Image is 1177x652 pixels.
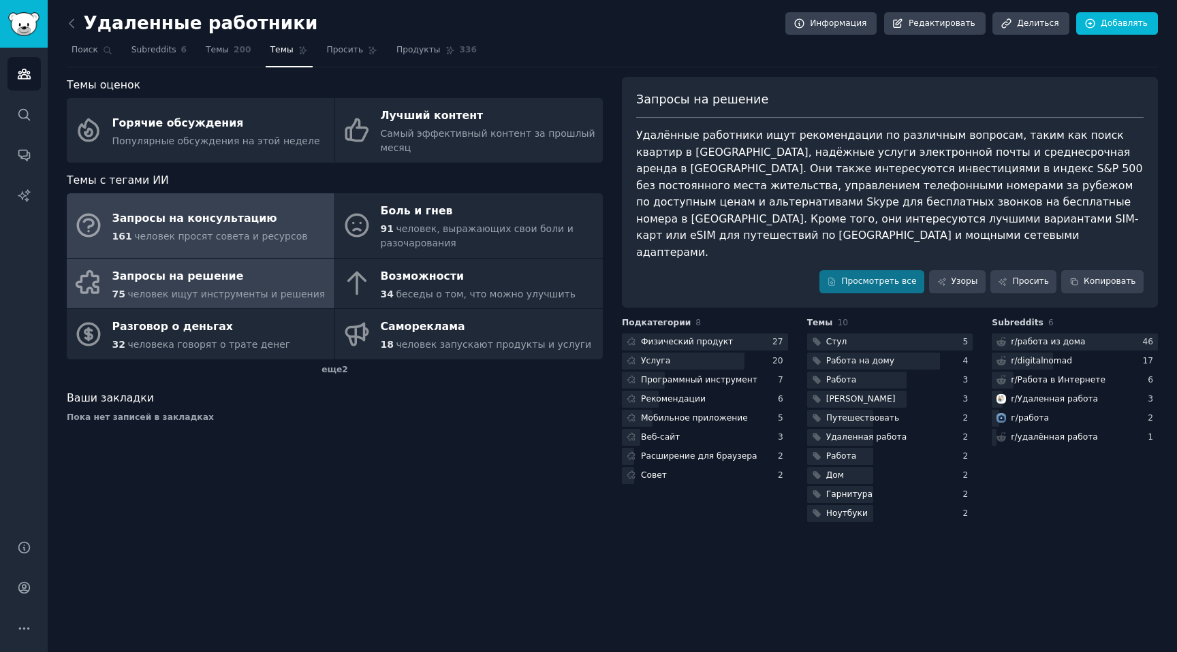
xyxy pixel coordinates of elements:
[381,128,595,153] font: Самый эффективный контент за прошлый месяц
[929,270,986,293] a: Узоры
[1148,413,1153,423] font: 2
[1018,432,1098,442] font: удалённая работа
[381,204,453,217] font: Боль и гнев
[992,372,1158,389] a: r/Работа в Интернете6
[622,318,691,327] font: Подкатегории
[112,270,244,282] font: Запросы на решение
[1084,276,1136,286] font: Копировать
[381,289,394,299] font: 34
[807,372,973,389] a: Работа3
[807,318,833,327] font: Темы
[201,39,256,67] a: Темы200
[996,394,1006,404] img: Удаленная работа
[963,470,969,480] font: 2
[992,12,1069,35] a: Делиться
[622,467,788,484] a: Совет2
[826,394,896,404] font: [PERSON_NAME]
[381,339,394,350] font: 18
[826,451,857,461] font: Работа
[1018,394,1099,404] font: Удаленная работа
[778,470,783,480] font: 2
[8,12,40,36] img: Логотип GummySearch
[67,98,334,163] a: Горячие обсужденияПопулярные обсуждения на этой неделе
[84,13,318,33] font: Удаленные работники
[1011,432,1017,442] font: r/
[952,276,978,286] font: Узоры
[1018,356,1073,365] font: digitalnomad
[622,333,788,351] a: Физический продукт27
[963,489,969,499] font: 2
[112,135,320,146] font: Популярные обсуждения на этой неделе
[641,337,733,346] font: Физический продукт
[1011,394,1017,404] font: r/
[396,339,591,350] font: человек запускают продукты и услуги
[381,223,574,248] font: человек, выражающих свои боли и разочарования
[67,174,169,186] font: Темы с тегами ИИ
[807,505,973,522] a: Ноутбуки2
[127,339,290,350] font: человека говорят о трате денег
[826,356,894,365] font: Работа на дому
[807,486,973,503] a: Гарнитура2
[127,39,191,67] a: Subreddits6
[1011,337,1017,346] font: r/
[1012,276,1049,286] font: Просить
[622,410,788,427] a: Мобильное приложение5
[67,259,334,309] a: Запросы на решение75человек ищут инструменты и решения
[996,413,1006,423] img: работа
[909,18,975,28] font: Редактировать
[1076,12,1158,35] a: Добавлять
[1011,356,1017,365] font: r/
[67,391,154,404] font: Ваши закладки
[841,276,916,286] font: Просмотреть все
[381,223,394,234] font: 91
[396,45,440,54] font: Продукты
[992,353,1158,370] a: r/digitalnomad17
[641,432,680,442] font: Веб-сайт
[807,353,973,370] a: Работа на дому4
[826,470,844,480] font: Дом
[335,259,603,309] a: Возможности34беседы о том, что можно улучшить
[807,391,973,408] a: [PERSON_NAME]3
[67,412,214,422] font: Пока нет записей в закладках
[772,337,783,346] font: 27
[826,375,857,385] font: Работа
[641,375,757,385] font: Программный инструмент
[807,448,973,465] a: Работа2
[810,18,866,28] font: Информация
[807,467,973,484] a: Дом2
[335,193,603,258] a: Боль и гнев91человек, выражающих свои боли и разочарования
[181,45,187,54] font: 6
[381,109,484,122] font: Лучший контент
[826,489,873,499] font: Гарнитура
[641,356,670,365] font: Услуга
[778,394,783,404] font: 6
[392,39,482,67] a: Продукты336
[826,508,868,518] font: Ноутбуки
[622,391,788,408] a: Рекомендации6
[131,45,176,54] font: Subreddits
[1018,337,1086,346] font: работа из дома
[990,270,1057,293] a: Просить
[1018,413,1049,423] font: работа
[641,394,706,404] font: Рекомендации
[963,356,969,365] font: 4
[807,429,973,446] a: Удаленная работа2
[112,231,132,242] font: 161
[826,432,907,442] font: Удаленная работа
[1148,375,1153,385] font: 6
[963,413,969,423] font: 2
[778,375,783,385] font: 7
[1148,432,1153,442] font: 1
[396,289,575,299] font: беседы о том, что можно улучшить
[772,356,783,365] font: 20
[992,391,1158,408] a: Удаленная работаr/Удаленная работа3
[321,365,342,374] font: еще
[636,129,1146,259] font: Удалённые работники ищут рекомендации по различным вопросам, таким как поиск квартир в [GEOGRAPHI...
[785,12,877,35] a: Информация
[641,413,748,423] font: Мобильное приложение
[1148,394,1153,404] font: 3
[72,45,98,54] font: Поиск
[837,318,848,327] font: 10
[622,353,788,370] a: Услуга20
[992,318,1043,327] font: Subreddits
